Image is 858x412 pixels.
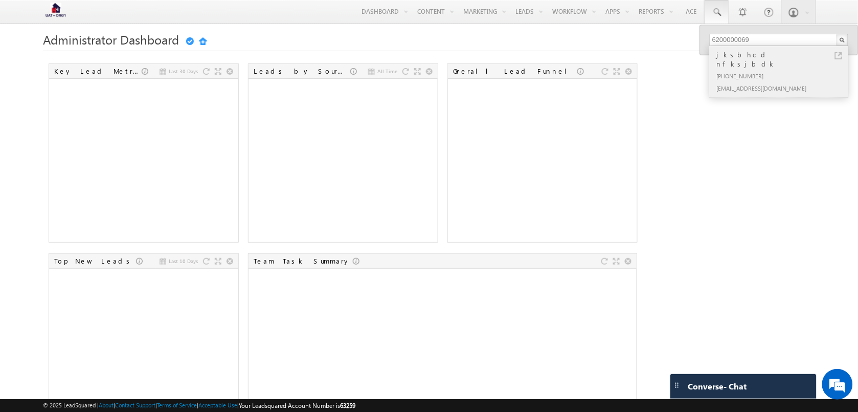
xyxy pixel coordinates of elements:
[239,402,355,409] span: Your Leadsquared Account Number is
[157,402,197,408] a: Terms of Service
[710,34,848,46] input: Search Leads
[169,256,198,266] span: Last 10 Days
[43,31,179,48] span: Administrator Dashboard
[169,67,198,76] span: Last 30 Days
[54,256,136,266] div: Top New Leads
[43,401,355,410] span: © 2025 LeadSquared | | | | |
[673,381,681,389] img: carter-drag
[99,402,114,408] a: About
[168,5,192,30] div: Minimize live chat window
[254,67,350,76] div: Leads by Sources
[340,402,355,409] span: 63259
[377,67,397,76] span: All Time
[254,256,353,266] div: Team Task Summary
[43,3,69,20] img: Custom Logo
[139,315,186,329] em: Start Chat
[715,70,852,82] div: [PHONE_NUMBER]
[54,67,142,76] div: Key Lead Metrics
[715,82,852,94] div: [EMAIL_ADDRESS][DOMAIN_NAME]
[53,54,172,67] div: Chat with us now
[715,49,852,70] div: jksbhcd nfksjbdk
[688,382,747,391] span: Converse - Chat
[453,67,577,76] div: Overall Lead Funnel
[17,54,43,67] img: d_60004797649_company_0_60004797649
[198,402,237,408] a: Acceptable Use
[115,402,155,408] a: Contact Support
[13,95,187,307] textarea: Type your message and hit 'Enter'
